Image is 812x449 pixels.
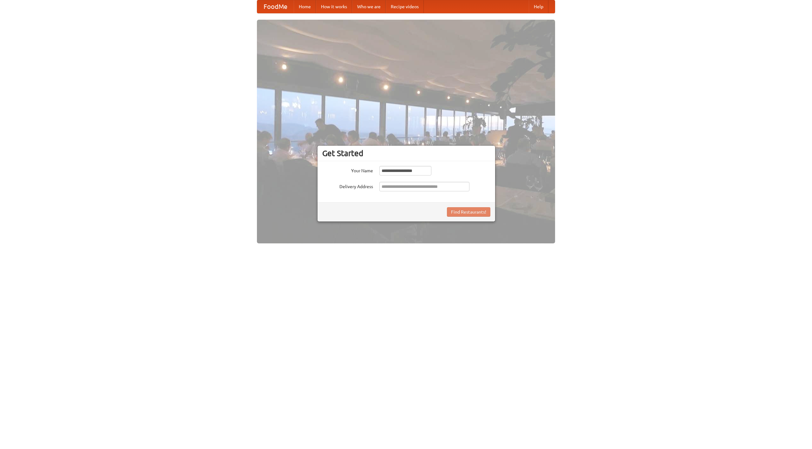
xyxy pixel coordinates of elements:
label: Delivery Address [322,182,373,190]
a: How it works [316,0,352,13]
h3: Get Started [322,149,490,158]
a: Home [294,0,316,13]
label: Your Name [322,166,373,174]
a: Help [529,0,548,13]
a: Who we are [352,0,386,13]
a: FoodMe [257,0,294,13]
button: Find Restaurants! [447,207,490,217]
a: Recipe videos [386,0,424,13]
